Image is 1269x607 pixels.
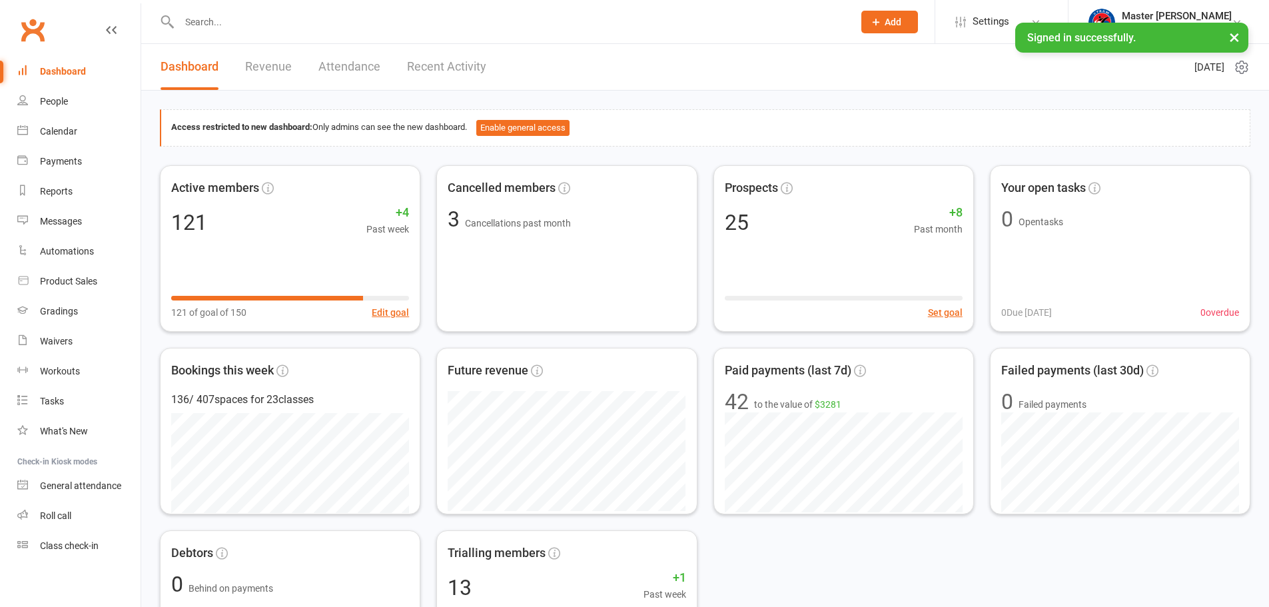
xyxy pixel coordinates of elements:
button: Set goal [928,305,963,320]
a: Tasks [17,386,141,416]
a: Revenue [245,44,292,90]
button: × [1222,23,1246,51]
div: Master [PERSON_NAME] [1122,10,1232,22]
img: thumb_image1628552580.png [1088,9,1115,35]
div: Dashboard [40,66,86,77]
a: Reports [17,177,141,207]
div: VTEAM Martial Arts [1122,22,1232,34]
div: Tasks [40,396,64,406]
a: People [17,87,141,117]
span: Active members [171,179,259,198]
span: Past week [366,222,409,237]
a: Clubworx [16,13,49,47]
span: $3281 [815,399,841,410]
a: Dashboard [161,44,218,90]
span: 121 of goal of 150 [171,305,246,320]
span: Debtors [171,544,213,563]
input: Search... [175,13,844,31]
span: Settings [973,7,1009,37]
span: Open tasks [1019,217,1063,227]
span: 0 Due [DATE] [1001,305,1052,320]
span: +1 [643,568,686,588]
a: Automations [17,237,141,267]
span: 0 [171,572,189,597]
div: Roll call [40,510,71,521]
span: Cancellations past month [465,218,571,229]
a: Recent Activity [407,44,486,90]
div: What's New [40,426,88,436]
a: Workouts [17,356,141,386]
button: Enable general access [476,120,570,136]
div: 42 [725,391,749,412]
div: 0 [1001,391,1013,412]
a: Class kiosk mode [17,531,141,561]
div: People [40,96,68,107]
a: Attendance [318,44,380,90]
div: Messages [40,216,82,227]
span: Failed payments (last 30d) [1001,361,1144,380]
span: 0 overdue [1200,305,1239,320]
span: +4 [366,203,409,223]
div: Waivers [40,336,73,346]
span: Your open tasks [1001,179,1086,198]
a: Gradings [17,297,141,326]
a: General attendance kiosk mode [17,471,141,501]
a: Product Sales [17,267,141,297]
span: 3 [448,207,465,232]
a: What's New [17,416,141,446]
div: General attendance [40,480,121,491]
div: 136 / 407 spaces for 23 classes [171,391,409,408]
a: Messages [17,207,141,237]
div: 25 [725,212,749,233]
span: Cancelled members [448,179,556,198]
div: Product Sales [40,276,97,287]
span: Signed in successfully. [1027,31,1136,44]
button: Edit goal [372,305,409,320]
a: Payments [17,147,141,177]
div: Calendar [40,126,77,137]
span: [DATE] [1194,59,1224,75]
span: Trialling members [448,544,546,563]
div: Automations [40,246,94,257]
strong: Access restricted to new dashboard: [171,122,312,132]
span: Past month [914,222,963,237]
div: 0 [1001,209,1013,230]
button: Add [861,11,918,33]
div: Payments [40,156,82,167]
span: to the value of [754,397,841,412]
div: 13 [448,577,472,598]
span: Prospects [725,179,778,198]
div: Only admins can see the new dashboard. [171,120,1240,136]
a: Waivers [17,326,141,356]
a: Roll call [17,501,141,531]
div: Workouts [40,366,80,376]
div: Class check-in [40,540,99,551]
span: Behind on payments [189,583,273,594]
span: Bookings this week [171,361,274,380]
span: Past week [643,587,686,602]
a: Calendar [17,117,141,147]
div: 121 [171,212,207,233]
div: Gradings [40,306,78,316]
div: Reports [40,186,73,197]
span: Paid payments (last 7d) [725,361,851,380]
span: Failed payments [1019,397,1086,412]
span: Future revenue [448,361,528,380]
a: Dashboard [17,57,141,87]
span: Add [885,17,901,27]
span: +8 [914,203,963,223]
